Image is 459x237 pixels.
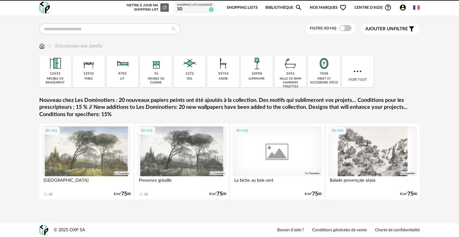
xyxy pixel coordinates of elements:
div: 18 [144,192,148,196]
div: €/m² 00 [114,192,131,196]
span: 75 [407,192,413,196]
span: 75 [217,192,223,196]
span: Filtre 3D HQ [310,26,336,31]
img: Luminaire.png [249,55,265,72]
div: 7048 [320,72,328,76]
a: 3D HQ Balade provençale sépia €/m²7500 [326,124,420,200]
div: meuble de cuisine [142,77,170,85]
span: Nos marques [310,1,347,15]
div: 3D HQ [42,127,60,135]
div: assise [219,77,228,81]
div: 10998 [252,72,262,76]
span: Refresh icon [162,6,167,9]
div: 16 [49,192,52,196]
div: 12633 [50,72,60,76]
button: Ajouter unfiltre Filter icon [361,24,420,34]
div: La biche au bois vert [233,176,322,188]
img: svg+xml;base64,PHN2ZyB3aWR0aD0iMTYiIGhlaWdodD0iMTciIHZpZXdCb3g9IjAgMCAxNiAxNyIgZmlsbD0ibm9uZSIgeG... [39,43,45,50]
div: 3D HQ [329,127,346,135]
div: 76 [154,72,158,76]
a: Shopping List courante 3D 5 [177,3,212,12]
div: Balade provençale sépia [328,176,417,188]
img: Miroir.png [316,55,332,72]
a: 3D HQ [GEOGRAPHIC_DATA] 16 €/m²7500 [39,124,133,200]
div: [GEOGRAPHIC_DATA] [42,176,131,188]
div: objet et accessoire déco [310,77,338,85]
span: Heart Outline icon [339,4,347,11]
a: Conditions générales de vente [312,228,367,233]
div: sol [187,77,192,81]
div: Voir tout [342,55,374,87]
div: 4702 [118,72,127,76]
div: © 2025 OXP SA [54,227,85,233]
div: 12910 [83,72,94,76]
img: Rangement.png [148,55,164,72]
a: BibliothèqueMagnify icon [265,1,302,15]
div: Provence grisaille [137,176,226,188]
div: Mettre à jour ma Shopping List [125,3,169,12]
img: OXP [39,225,48,235]
img: Salle%20de%20bain.png [282,55,299,72]
div: table [84,77,93,81]
div: 3D [177,7,212,12]
img: more.7b13dc1.svg [352,66,363,77]
div: meuble de rangement [41,77,69,85]
span: 75 [312,192,318,196]
span: filtre [365,26,408,32]
div: Sélectionner une famille [47,43,103,50]
a: Nouveau chez Les Dominotiers : 20 nouveaux papiers peints ont été ajoutés à la collection. Des mo... [39,97,420,118]
span: Filter icon [408,25,415,33]
div: 1272 [185,72,194,76]
span: Help Circle Outline icon [384,4,392,11]
img: svg+xml;base64,PHN2ZyB3aWR0aD0iMTYiIGhlaWdodD0iMTYiIHZpZXdCb3g9IjAgMCAxNiAxNiIgZmlsbD0ibm9uZSIgeG... [47,43,52,50]
div: €/m² 00 [209,192,226,196]
a: Besoin d'aide ? [277,228,304,233]
span: Centre d'aideHelp Circle Outline icon [355,4,392,11]
a: 3D HQ Provence grisaille 18 €/m²7500 [135,124,229,200]
img: OXP [39,2,50,14]
div: 3D HQ [138,127,155,135]
div: lit [120,77,124,81]
span: 75 [121,192,127,196]
img: Literie.png [114,55,130,72]
a: 3D HQ La biche au bois vert €/m²7500 [230,124,324,200]
span: 5 [209,7,213,12]
img: fr [413,4,420,11]
div: salle de bain hammam toilettes [276,77,304,89]
div: Shopping List courante [177,3,212,7]
div: 3D HQ [233,127,251,135]
img: Assise.png [215,55,231,72]
a: Charte de confidentialité [375,228,420,233]
div: 2441 [286,72,295,76]
span: Magnify icon [295,4,302,11]
span: Account Circle icon [399,4,409,11]
div: luminaire [249,77,265,81]
img: Table.png [81,55,97,72]
span: Account Circle icon [399,4,406,11]
div: €/m² 00 [305,192,322,196]
img: Sol.png [181,55,198,72]
img: Meuble%20de%20rangement.png [47,55,63,72]
span: Ajouter un [365,27,394,31]
div: €/m² 00 [400,192,417,196]
a: Shopping Lists [227,1,258,15]
div: 35754 [218,72,229,76]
